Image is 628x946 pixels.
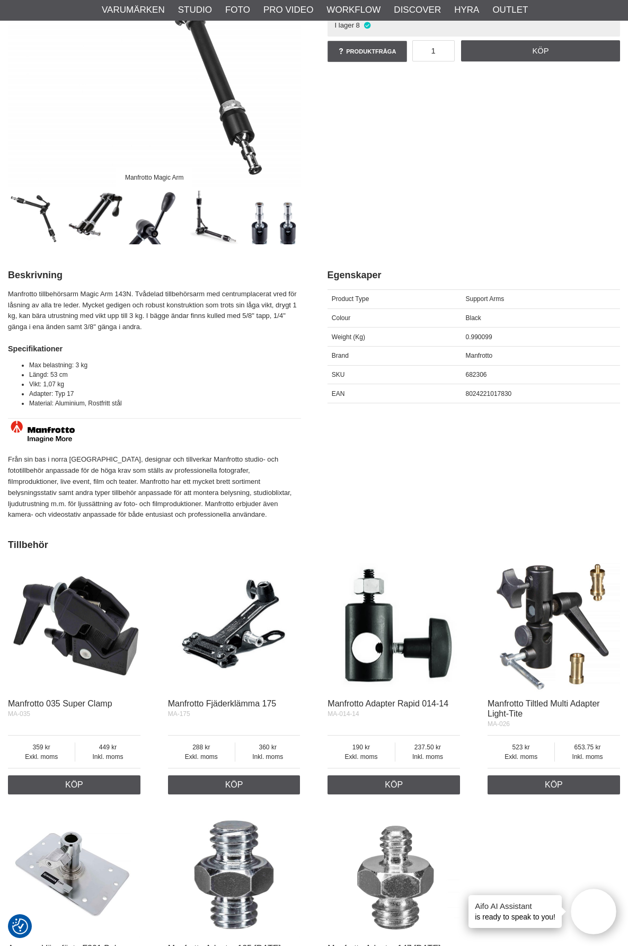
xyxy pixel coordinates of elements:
[187,190,242,245] img: Klarar belasning upp till 3 kg
[168,710,190,718] span: MA-175
[8,454,301,520] p: Från sin bas i norra [GEOGRAPHIC_DATA], designar och tillverkar Manfrotto studio- och fototillbeh...
[555,742,620,752] span: 653.75
[488,699,600,718] a: Manfrotto Tiltled Multi Adapter Light-Tite
[466,371,487,378] span: 682306
[394,3,441,17] a: Discover
[8,560,140,693] img: Manfrotto 035 Super Clamp
[328,752,394,762] span: Exkl. moms
[8,710,30,718] span: MA-035
[102,3,165,17] a: Varumärken
[168,752,235,762] span: Exkl. moms
[328,560,460,693] img: Manfrotto Adapter Rapid 014-14
[555,752,620,762] span: Inkl. moms
[8,289,301,333] p: Manfrotto tillbehörsarm Magic Arm 143N. Tvådelad tillbehörsarm med centrumplacerat vred för låsni...
[235,752,300,762] span: Inkl. moms
[475,900,555,912] h4: Aifo AI Assistant
[29,360,301,370] li: Max belastning: 3 kg
[332,352,349,359] span: Brand
[466,390,512,397] span: 8024221017830
[168,699,277,708] a: Manfrotto Fjäderklämma 175
[68,190,123,245] img: Mycket mångsidig tillbehörsarm
[12,917,28,936] button: Samtyckesinställningar
[332,314,350,322] span: Colour
[328,269,621,282] h2: Egenskaper
[328,710,359,718] span: MA-014-14
[75,752,140,762] span: Inkl. moms
[8,269,301,282] h2: Beskrivning
[168,775,300,794] a: Köp
[328,805,460,938] img: Manfrotto Adapter 147 1/4-3/8 Hane
[246,190,302,245] img: 5/8 tapp - 3/8 gänga samt 5/8 tapp - 1/4 gänga
[8,343,301,354] h4: Specifikationer
[128,190,183,245] img: Ett kraftigt låsvred låser alla leder
[116,169,192,187] div: Manfrotto Magic Arm
[356,21,360,29] span: 8
[488,742,554,752] span: 523
[168,805,300,938] img: Manfrotto Adapter 125 3/8-3/8 Male
[8,805,140,938] img: Avenger Väggfäste F301 Baby Wall Plate 16mm hona
[8,742,75,752] span: 359
[29,370,301,379] li: Längd: 53 cm
[466,352,493,359] span: Manfrotto
[29,389,301,399] li: Adapter: Typ 17
[488,720,510,728] span: MA-026
[12,918,28,934] img: Revisit consent button
[328,775,460,794] a: Köp
[75,742,140,752] span: 449
[362,21,372,29] i: I lager
[8,775,140,794] a: Köp
[8,538,620,552] h2: Tillbehör
[395,742,460,752] span: 237.50
[328,699,448,708] a: Manfrotto Adapter Rapid 014-14
[466,295,505,303] span: Support Arms
[466,314,481,322] span: Black
[488,775,620,794] a: Köp
[8,699,112,708] a: Manfrotto 035 Super Clamp
[263,3,313,17] a: Pro Video
[461,40,620,61] a: Köp
[492,3,528,17] a: Outlet
[168,560,300,693] img: Manfrotto Fjäderklämma 175
[332,390,345,397] span: EAN
[332,333,365,341] span: Weight (Kg)
[178,3,212,17] a: Studio
[235,742,300,752] span: 360
[225,3,250,17] a: Foto
[29,379,301,389] li: Vikt: 1,07 kg
[488,560,620,693] img: Manfrotto Tiltled Multi Adapter Light-Tite
[9,190,64,245] img: Manfrotto Magic Arm
[168,742,235,752] span: 288
[468,895,562,928] div: is ready to speak to you!
[395,752,460,762] span: Inkl. moms
[326,3,381,17] a: Workflow
[29,399,301,408] li: Material: Aluminium, Rostfritt stål
[8,752,75,762] span: Exkl. moms
[328,41,407,62] a: Produktfråga
[8,415,301,444] img: Manfrotto - Imagine More
[488,752,554,762] span: Exkl. moms
[328,742,394,752] span: 190
[334,21,354,29] span: I lager
[332,295,369,303] span: Product Type
[466,333,492,341] span: 0.990099
[454,3,479,17] a: Hyra
[332,371,345,378] span: SKU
